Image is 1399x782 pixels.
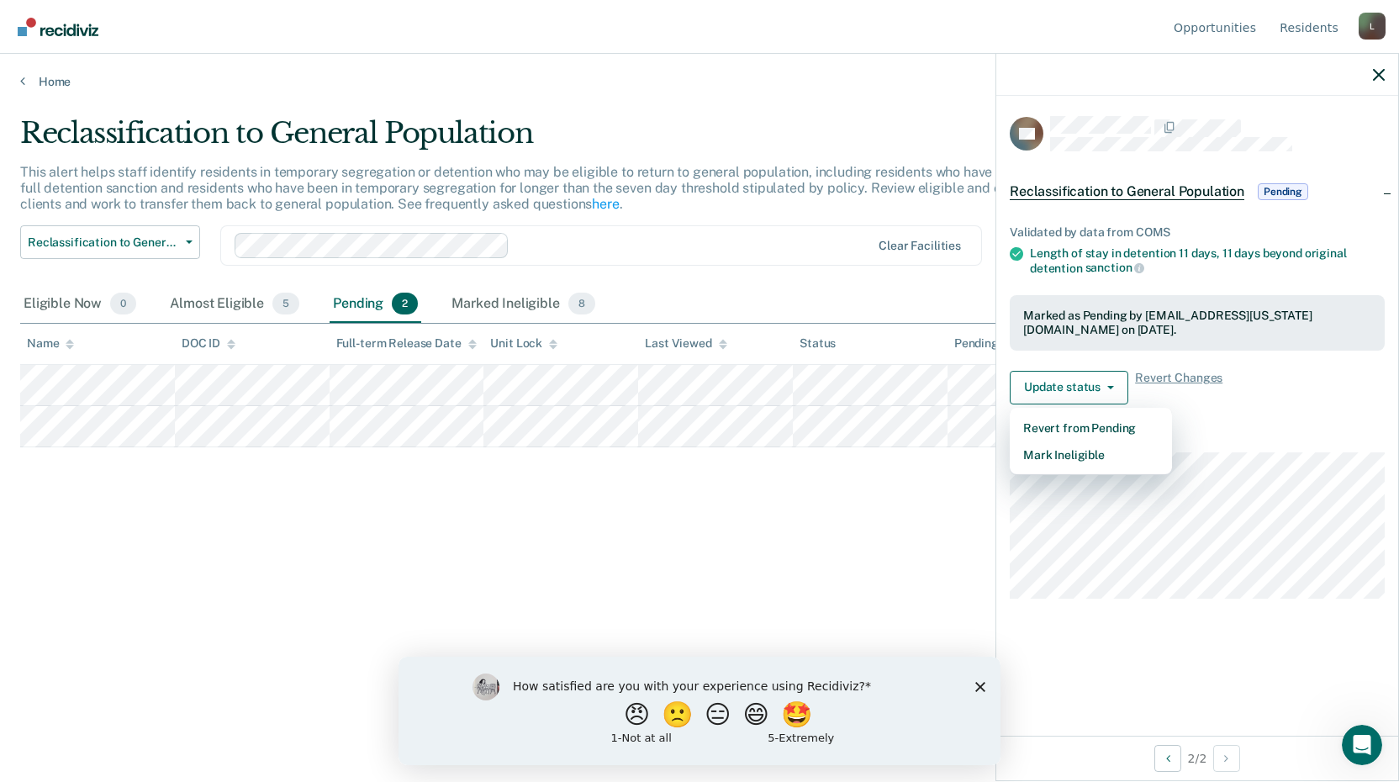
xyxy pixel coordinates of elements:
[1010,431,1385,446] dt: Incarceration
[110,293,136,314] span: 0
[20,164,1068,212] p: This alert helps staff identify residents in temporary segregation or detention who may be eligib...
[330,286,421,323] div: Pending
[1342,725,1382,765] iframe: Intercom live chat
[336,336,477,351] div: Full-term Release Date
[448,286,599,323] div: Marked Ineligible
[568,293,595,314] span: 8
[1010,415,1172,441] button: Revert from Pending
[20,74,1379,89] a: Home
[17,283,319,330] div: Send us a message
[490,336,557,351] div: Unit Lock
[1010,183,1244,200] span: Reclassification to General Population
[229,27,262,61] img: Profile image for Kim
[34,298,281,315] div: Send us a message
[20,286,140,323] div: Eligible Now
[645,336,726,351] div: Last Viewed
[20,116,1069,164] div: Reclassification to General Population
[34,119,303,234] p: Hi [EMAIL_ADDRESS][US_STATE][DOMAIN_NAME] 👋
[168,525,336,592] button: Messages
[996,165,1398,219] div: Reclassification to General PopulationPending
[1010,441,1172,468] button: Mark Ineligible
[289,27,319,57] div: Close
[197,27,230,61] img: Profile image for Rajan
[996,736,1398,780] div: 2 / 2
[1258,183,1308,200] span: Pending
[28,235,179,250] span: Reclassification to General Population
[27,336,74,351] div: Name
[1154,745,1181,772] button: Previous Opportunity
[224,567,282,579] span: Messages
[1023,309,1371,337] div: Marked as Pending by [EMAIL_ADDRESS][US_STATE][DOMAIN_NAME] on [DATE].
[65,567,103,579] span: Home
[166,286,303,323] div: Almost Eligible
[1085,261,1145,274] span: sanction
[1359,13,1386,40] button: Profile dropdown button
[800,336,836,351] div: Status
[1010,371,1128,404] button: Update status
[34,234,303,262] p: How can we help?
[1030,246,1385,275] div: Length of stay in detention 11 days, 11 days beyond original detention
[1359,13,1386,40] div: L
[954,336,1032,351] div: Pending for
[1010,225,1385,240] div: Validated by data from COMS
[392,293,418,314] span: 2
[879,239,961,253] div: Clear facilities
[34,32,126,59] img: logo
[1213,745,1240,772] button: Next Opportunity
[399,657,1000,765] iframe: Survey by Kim from Recidiviz
[1135,371,1222,404] span: Revert Changes
[1010,408,1172,475] div: Dropdown Menu
[272,293,299,314] span: 5
[182,336,235,351] div: DOC ID
[165,27,198,61] img: Profile image for Naomi
[592,196,619,212] a: here
[18,18,98,36] img: Recidiviz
